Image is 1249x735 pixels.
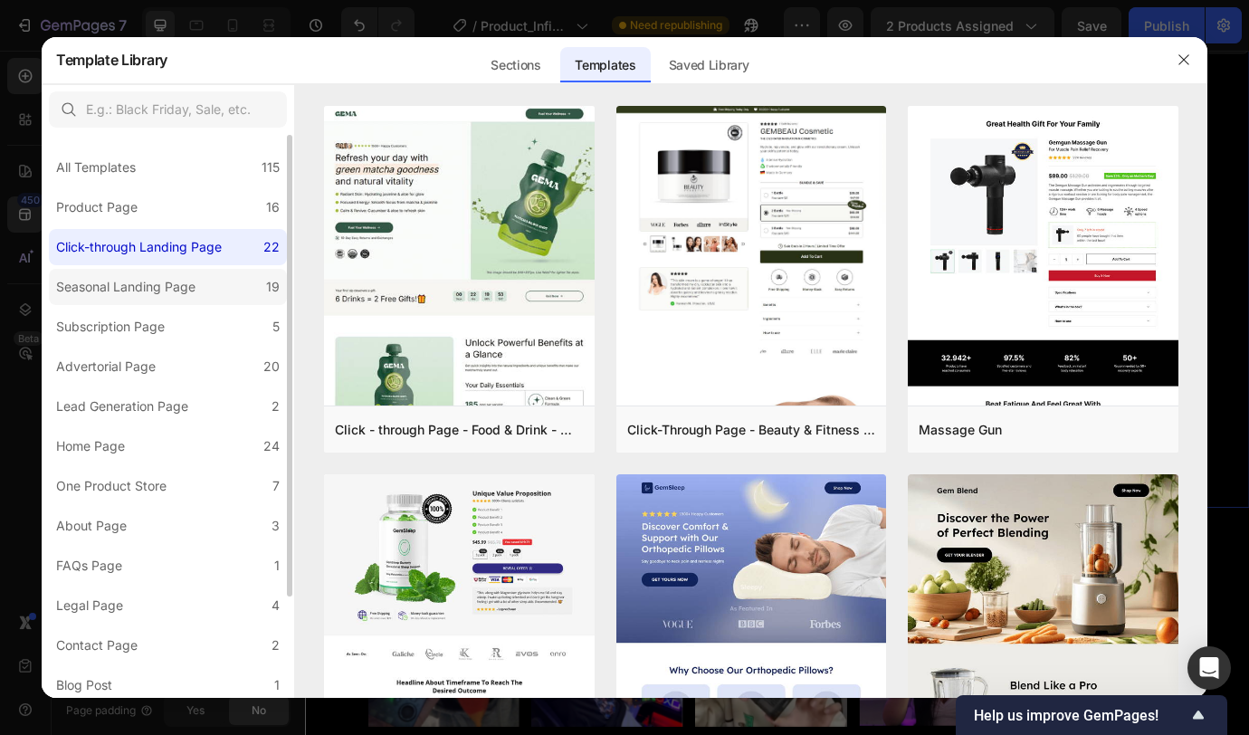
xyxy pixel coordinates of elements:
div: 2 [272,635,280,656]
div: Blog Post [56,674,112,696]
div: All Templates [56,157,136,178]
span: Help us improve GemPages! [974,707,1187,724]
div: 24 [263,435,280,457]
div: Click - through Page - Food & Drink - Matcha Glow Shot [335,419,584,441]
div: Contact Page [56,635,138,656]
div: 1 [274,555,280,577]
div: 115 [262,157,280,178]
div: 19 [266,276,280,298]
button: Show survey - Help us improve GemPages! [974,704,1209,726]
div: 1 [274,674,280,696]
div: Click-through Landing Page [56,236,222,258]
div: Product Page [56,196,138,218]
div: Lead Generation Page [56,396,188,417]
div: Massage Gun [919,419,1002,441]
div: Advertorial Page [56,356,156,377]
div: 20 [263,356,280,377]
div: About Page [56,515,127,537]
div: 5 [272,316,280,338]
div: Legal Page [56,595,123,616]
div: 2 [272,396,280,417]
div: One Product Store [56,475,167,497]
div: Open Intercom Messenger [1187,646,1231,690]
div: Home Page [56,435,125,457]
img: gempages_585272689090888539-778ab780-85d6-4a90-9e60-01c243dc4d63.png [590,81,970,461]
div: Click-Through Page - Beauty & Fitness - Cosmetic [627,419,876,441]
div: FAQs Page [56,555,122,577]
div: 3 [272,515,280,537]
h2: Template Library [56,36,167,83]
div: 22 [263,236,280,258]
div: Seasonal Landing Page [56,276,195,298]
input: E.g.: Black Friday, Sale, etc. [49,91,287,128]
div: Subscription Page [56,316,165,338]
div: 4 [272,595,280,616]
div: Saved Library [654,47,764,83]
div: Templates [560,47,650,83]
a: Revion.official [493,558,619,579]
div: 16 [266,196,280,218]
img: Title [72,37,539,504]
div: Sections [476,47,555,83]
div: 7 [272,475,280,497]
